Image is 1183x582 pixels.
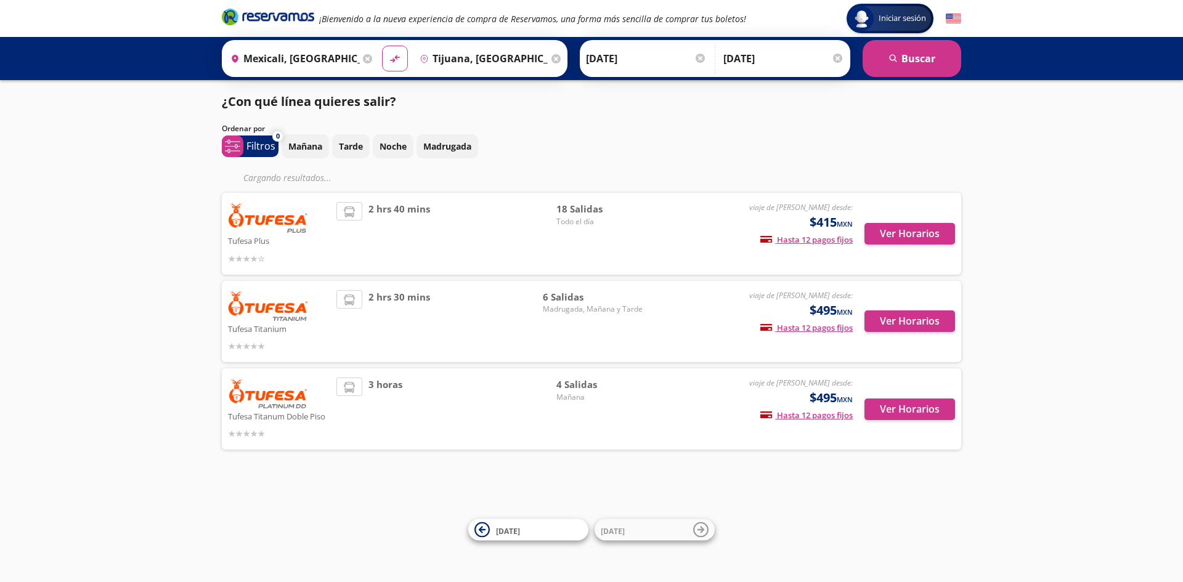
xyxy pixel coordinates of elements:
a: Brand Logo [222,7,314,30]
p: Filtros [246,139,275,153]
span: Madrugada, Mañana y Tarde [543,304,643,315]
em: viaje de [PERSON_NAME] desde: [749,202,853,212]
p: Noche [380,140,407,153]
span: [DATE] [601,525,625,536]
button: Ver Horarios [864,223,955,245]
span: Hasta 12 pagos fijos [760,234,853,245]
p: Mañana [288,140,322,153]
small: MXN [837,395,853,404]
span: [DATE] [496,525,520,536]
img: Tufesa Titanum Doble Piso [228,378,308,408]
small: MXN [837,219,853,228]
span: 0 [276,131,280,142]
span: 4 Salidas [556,378,643,392]
button: Noche [373,134,413,158]
p: Tarde [339,140,363,153]
span: $495 [810,301,853,320]
span: Mañana [556,392,643,403]
input: Elegir Fecha [586,43,707,74]
input: Buscar Destino [415,43,549,74]
span: Hasta 12 pagos fijos [760,322,853,333]
button: Mañana [282,134,329,158]
span: Hasta 12 pagos fijos [760,410,853,421]
p: Tufesa Plus [228,233,330,248]
p: Tufesa Titanium [228,321,330,336]
span: 3 horas [368,378,402,440]
span: 6 Salidas [543,290,643,304]
em: ¡Bienvenido a la nueva experiencia de compra de Reservamos, una forma más sencilla de comprar tus... [319,13,746,25]
button: Ver Horarios [864,310,955,332]
small: MXN [837,307,853,317]
img: Tufesa Titanium [228,290,308,321]
button: English [946,11,961,26]
button: Buscar [863,40,961,77]
i: Brand Logo [222,7,314,26]
span: 2 hrs 30 mins [368,290,430,354]
p: ¿Con qué línea quieres salir? [222,92,396,111]
span: Todo el día [556,216,643,227]
em: Cargando resultados ... [243,172,331,184]
p: Madrugada [423,140,471,153]
button: [DATE] [595,519,715,541]
span: Iniciar sesión [874,12,931,25]
button: Tarde [332,134,370,158]
span: 18 Salidas [556,202,643,216]
em: viaje de [PERSON_NAME] desde: [749,290,853,301]
span: $415 [810,213,853,232]
span: 2 hrs 40 mins [368,202,430,265]
p: Ordenar por [222,123,265,134]
input: Buscar Origen [226,43,360,74]
img: Tufesa Plus [228,202,308,233]
button: Madrugada [417,134,478,158]
input: Opcional [723,43,844,74]
p: Tufesa Titanum Doble Piso [228,408,330,423]
button: [DATE] [468,519,588,541]
span: $495 [810,389,853,407]
em: viaje de [PERSON_NAME] desde: [749,378,853,388]
button: Ver Horarios [864,398,955,420]
button: 0Filtros [222,135,278,157]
